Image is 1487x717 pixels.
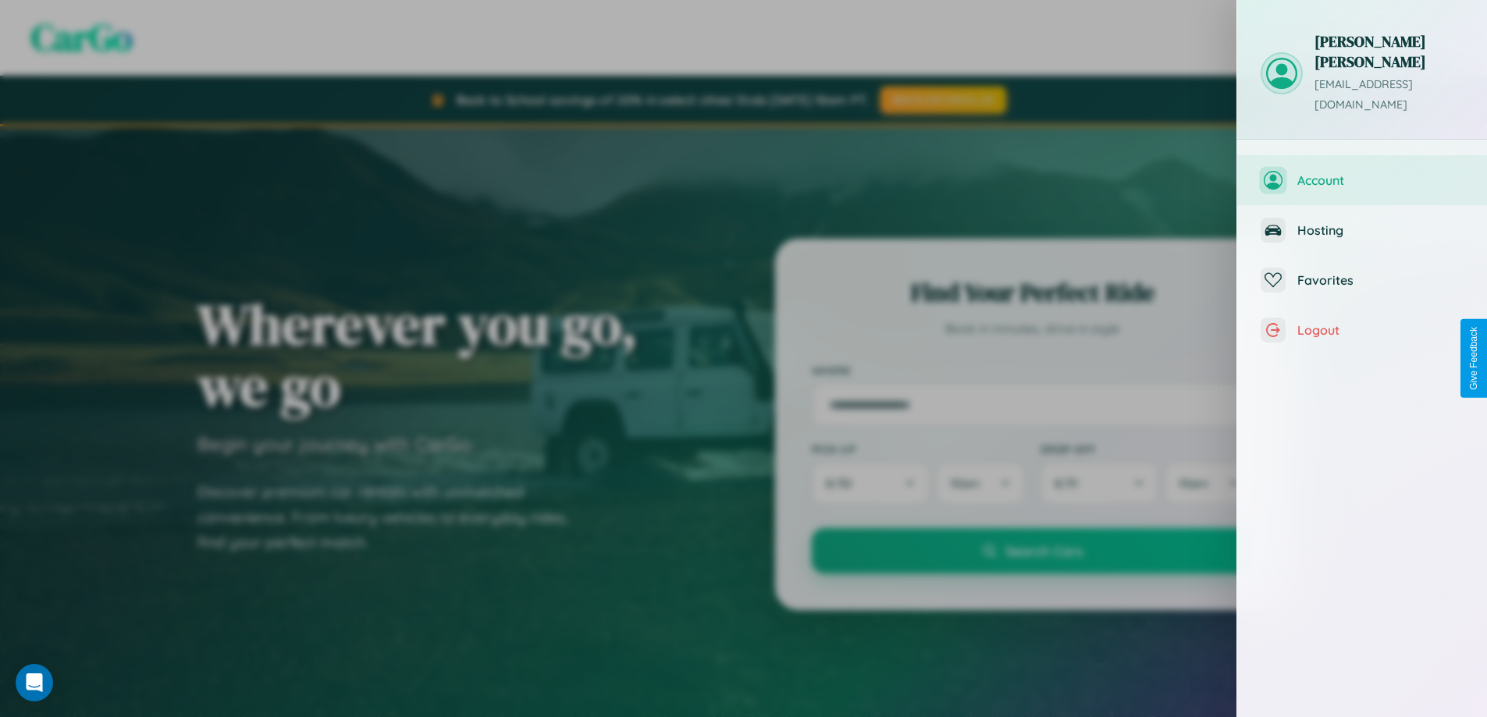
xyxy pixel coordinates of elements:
div: Give Feedback [1468,327,1479,390]
button: Logout [1237,305,1487,355]
h3: [PERSON_NAME] [PERSON_NAME] [1314,31,1464,72]
button: Hosting [1237,205,1487,255]
button: Account [1237,155,1487,205]
span: Account [1297,172,1464,188]
p: [EMAIL_ADDRESS][DOMAIN_NAME] [1314,75,1464,115]
div: Open Intercom Messenger [16,664,53,701]
span: Logout [1297,322,1464,338]
span: Favorites [1297,272,1464,288]
button: Favorites [1237,255,1487,305]
span: Hosting [1297,222,1464,238]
